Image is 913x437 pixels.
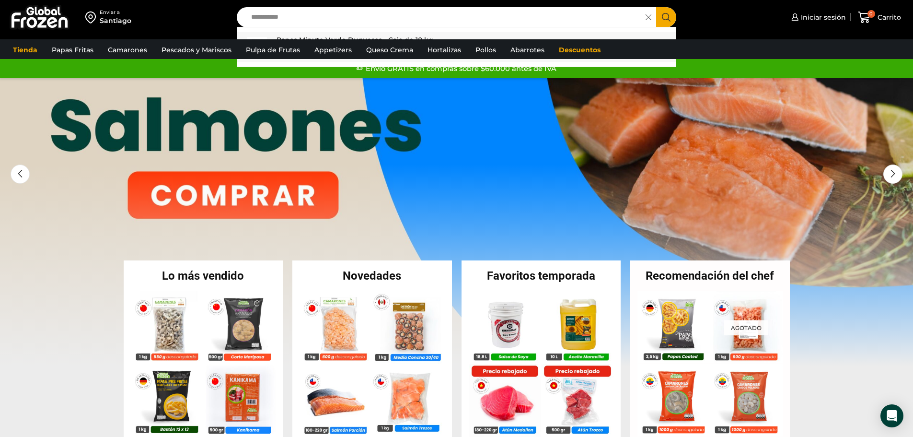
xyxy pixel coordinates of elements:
[100,9,131,16] div: Enviar a
[47,41,98,59] a: Papas Fritas
[292,270,452,282] h2: Novedades
[310,41,357,59] a: Appetizers
[789,8,846,27] a: Iniciar sesión
[880,404,903,427] div: Open Intercom Messenger
[241,41,305,59] a: Pulpa de Frutas
[875,12,901,22] span: Carrito
[157,41,236,59] a: Pescados y Mariscos
[656,7,676,27] button: Search button
[423,41,466,59] a: Hortalizas
[11,165,30,184] div: Previous slide
[630,270,790,282] h2: Recomendación del chef
[103,41,152,59] a: Camarones
[554,41,605,59] a: Descuentos
[724,320,768,335] p: Agotado
[100,16,131,25] div: Santiago
[361,41,418,59] a: Queso Crema
[798,12,846,22] span: Iniciar sesión
[124,270,283,282] h2: Lo más vendido
[462,270,621,282] h2: Favoritos temporada
[237,32,676,62] a: Papas Minuto Verde Duquesas - Caja de 10 kg $2.460
[277,35,433,45] p: Papas Minuto Verde Duquesas - Caja de 10 kg
[883,165,902,184] div: Next slide
[506,41,549,59] a: Abarrotes
[471,41,501,59] a: Pollos
[855,6,903,29] a: 0 Carrito
[85,9,100,25] img: address-field-icon.svg
[8,41,42,59] a: Tienda
[867,10,875,18] span: 0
